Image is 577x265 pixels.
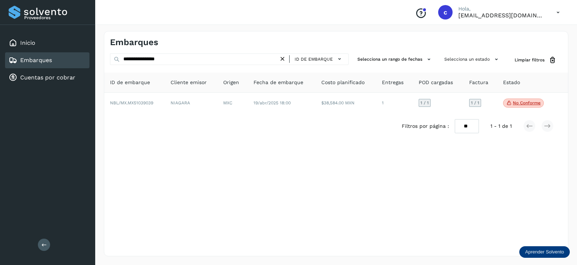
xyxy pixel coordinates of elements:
[20,57,52,64] a: Embarques
[515,57,545,63] span: Limpiar filtros
[458,6,545,12] p: Hola,
[295,56,333,62] span: ID de embarque
[420,101,429,105] span: 1 / 1
[110,37,158,48] h4: Embarques
[223,79,239,86] span: Origen
[5,35,89,51] div: Inicio
[458,12,545,19] p: cuentasespeciales8_met@castores.com.mx
[503,79,520,86] span: Estado
[110,100,153,105] span: NBL/MX.MX51039039
[525,249,564,255] p: Aprender Solvento
[292,54,345,64] button: ID de embarque
[316,93,376,114] td: $38,584.00 MXN
[402,122,449,130] span: Filtros por página :
[490,122,512,130] span: 1 - 1 de 1
[110,79,150,86] span: ID de embarque
[5,70,89,86] div: Cuentas por cobrar
[519,246,570,258] div: Aprender Solvento
[471,101,479,105] span: 1 / 1
[441,53,503,65] button: Selecciona un estado
[20,74,75,81] a: Cuentas por cobrar
[419,79,453,86] span: POD cargadas
[217,93,248,114] td: MXC
[354,53,436,65] button: Selecciona un rango de fechas
[509,53,562,67] button: Limpiar filtros
[254,100,291,105] span: 19/abr/2025 18:00
[24,15,87,20] p: Proveedores
[376,93,413,114] td: 1
[20,39,35,46] a: Inicio
[513,100,541,105] p: No conforme
[469,79,488,86] span: Factura
[171,79,207,86] span: Cliente emisor
[321,79,365,86] span: Costo planificado
[382,79,404,86] span: Entregas
[5,52,89,68] div: Embarques
[254,79,303,86] span: Fecha de embarque
[165,93,217,114] td: NIAGARA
